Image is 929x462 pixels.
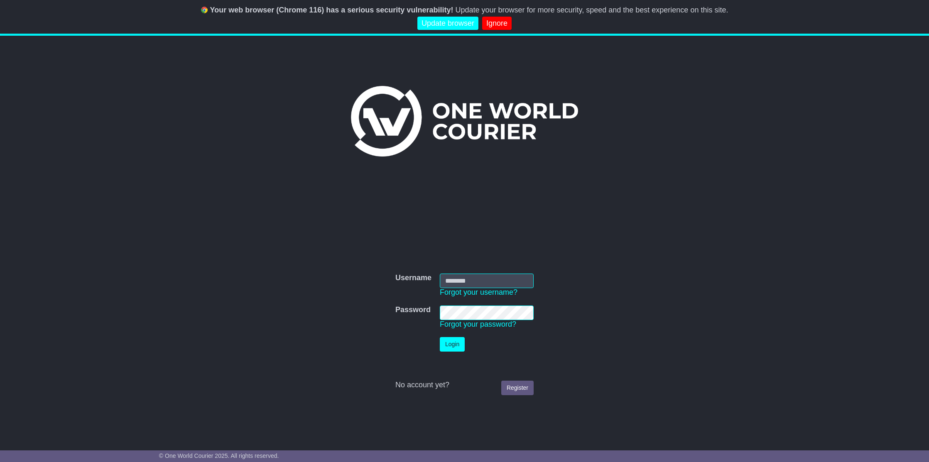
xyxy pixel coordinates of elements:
[455,6,728,14] span: Update your browser for more security, speed and the best experience on this site.
[501,381,534,395] a: Register
[440,337,465,352] button: Login
[440,288,517,296] a: Forgot your username?
[440,320,516,328] a: Forgot your password?
[395,274,431,283] label: Username
[395,306,431,315] label: Password
[159,452,279,459] span: © One World Courier 2025. All rights reserved.
[395,381,534,390] div: No account yet?
[351,86,578,156] img: One World
[210,6,453,14] b: Your web browser (Chrome 116) has a serious security vulnerability!
[482,17,512,30] a: Ignore
[417,17,478,30] a: Update browser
